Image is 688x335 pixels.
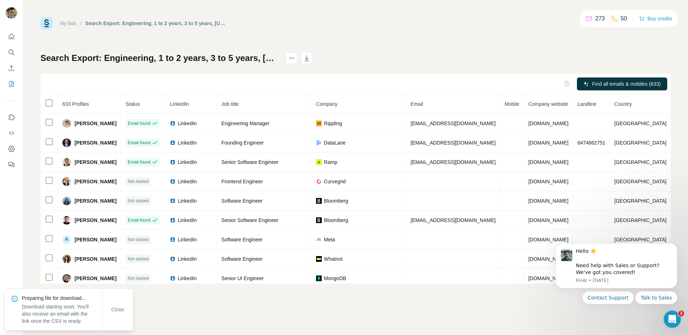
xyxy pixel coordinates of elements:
[577,77,667,90] button: Find all emails & mobiles (633)
[6,77,17,90] button: My lists
[528,256,568,262] span: [DOMAIN_NAME]
[528,237,568,242] span: [DOMAIN_NAME]
[316,256,322,262] img: company-logo
[316,237,322,242] img: company-logo
[592,80,660,88] span: Find all emails & mobiles (633)
[75,159,116,166] span: [PERSON_NAME]
[324,178,346,185] span: Curvegrid
[128,217,150,223] span: Email found
[221,101,239,107] span: Job title
[324,236,335,243] span: Meta
[62,255,71,263] img: Avatar
[6,30,17,43] button: Quick start
[6,142,17,155] button: Dashboard
[60,20,77,26] a: My lists
[75,236,116,243] span: [PERSON_NAME]
[614,198,666,204] span: [GEOGRAPHIC_DATA]
[62,158,71,166] img: Avatar
[316,101,338,107] span: Company
[528,101,568,107] span: Company website
[6,7,17,19] img: Avatar
[221,140,264,146] span: Founding Engineer
[22,303,102,325] p: Download starting soon. You'll also receive an email with the link once the CSV is ready.
[528,121,568,126] span: [DOMAIN_NAME]
[85,20,228,27] div: Search Export: Engineering, 1 to 2 years, 3 to 5 years, [US_STATE][GEOGRAPHIC_DATA], [US_STATE], ...
[316,217,322,223] img: company-logo
[178,120,197,127] span: LinkedIn
[170,179,176,184] img: LinkedIn logo
[614,121,666,126] span: [GEOGRAPHIC_DATA]
[128,120,150,127] span: Email found
[62,119,71,128] img: Avatar
[128,236,149,243] span: Not started
[75,255,116,263] span: [PERSON_NAME]
[411,121,496,126] span: [EMAIL_ADDRESS][DOMAIN_NAME]
[178,197,197,204] span: LinkedIn
[528,198,568,204] span: [DOMAIN_NAME]
[614,179,666,184] span: [GEOGRAPHIC_DATA]
[528,140,568,146] span: [DOMAIN_NAME]
[621,14,627,23] p: 50
[316,140,322,146] img: company-logo
[170,159,176,165] img: LinkedIn logo
[6,111,17,124] button: Use Surfe on LinkedIn
[178,255,197,263] span: LinkedIn
[678,311,684,316] span: 2
[639,14,672,24] button: Buy credits
[221,121,269,126] span: Engineering Manager
[614,101,632,107] span: Country
[221,179,263,184] span: Frontend Engineer
[178,236,197,243] span: LinkedIn
[6,46,17,59] button: Search
[178,275,197,282] span: LinkedIn
[528,217,568,223] span: [DOMAIN_NAME]
[170,140,176,146] img: LinkedIn logo
[62,197,71,205] img: Avatar
[577,140,605,146] span: 6474662751
[62,177,71,186] img: Avatar
[411,140,496,146] span: [EMAIL_ADDRESS][DOMAIN_NAME]
[178,139,197,146] span: LinkedIn
[324,275,346,282] span: MongoDB
[614,140,666,146] span: [GEOGRAPHIC_DATA]
[664,311,681,328] iframe: Intercom live chat
[170,275,176,281] img: LinkedIn logo
[170,121,176,126] img: LinkedIn logo
[6,62,17,75] button: Enrich CSV
[178,159,197,166] span: LinkedIn
[411,217,496,223] span: [EMAIL_ADDRESS][DOMAIN_NAME]
[316,275,322,281] img: company-logo
[316,179,322,184] img: company-logo
[505,101,519,107] span: Mobile
[40,52,279,64] h1: Search Export: Engineering, 1 to 2 years, 3 to 5 years, [US_STATE][GEOGRAPHIC_DATA], [US_STATE], ...
[170,256,176,262] img: LinkedIn logo
[528,275,568,281] span: [DOMAIN_NAME]
[40,17,53,29] img: Surfe Logo
[324,255,343,263] span: Whatnot
[614,159,666,165] span: [GEOGRAPHIC_DATA]
[221,237,263,242] span: Software Engineer
[411,159,496,165] span: [EMAIL_ADDRESS][DOMAIN_NAME]
[106,303,129,316] button: Close
[75,275,116,282] span: [PERSON_NAME]
[6,158,17,171] button: Feedback
[128,140,150,146] span: Email found
[577,101,596,107] span: Landline
[324,197,348,204] span: Bloomberg
[595,14,605,23] p: 273
[80,20,82,27] li: /
[75,178,116,185] span: [PERSON_NAME]
[75,217,116,224] span: [PERSON_NAME]
[221,159,279,165] span: Senior Software Engineer
[324,159,337,166] span: Ramp
[170,217,176,223] img: LinkedIn logo
[170,198,176,204] img: LinkedIn logo
[170,237,176,242] img: LinkedIn logo
[128,178,149,185] span: Not started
